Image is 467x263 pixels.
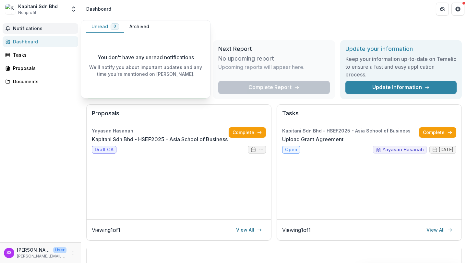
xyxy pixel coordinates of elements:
h2: Proposals [92,110,266,122]
p: You don't have any unread notifications [98,53,194,61]
div: Dashboard [86,6,111,12]
h2: Tasks [282,110,456,122]
img: Kapitani Sdn Bhd [5,4,16,14]
span: Notifications [13,26,76,31]
div: Dashboard [13,38,73,45]
a: Proposals [3,63,78,74]
a: View All [232,225,266,235]
button: More [69,249,77,257]
p: Viewing 1 of 1 [92,226,120,234]
a: Complete [229,127,266,138]
div: Syed Salleh Syed Sulaiman [6,251,12,255]
a: Complete [419,127,456,138]
span: 0 [114,24,116,29]
h2: Next Report [218,45,329,52]
a: Kapitani Sdn Bhd - HSEF2025 - Asia School of Business [92,135,228,143]
p: We'll notify you about important updates and any time you're mentioned on [PERSON_NAME]. [86,64,205,77]
div: Documents [13,78,73,85]
p: [PERSON_NAME] [PERSON_NAME] [17,246,51,253]
h2: Update your information [345,45,457,52]
p: User [53,247,66,253]
p: Upcoming reports will appear here. [218,63,305,71]
div: Kapitani Sdn Bhd [18,3,58,10]
button: Notifications [3,23,78,34]
button: Archived [124,20,154,33]
a: Dashboard [3,36,78,47]
h3: No upcoming report [218,55,274,62]
a: View All [423,225,456,235]
a: Tasks [3,50,78,60]
a: Update Information [345,81,457,94]
p: Viewing 1 of 1 [282,226,311,234]
h3: Keep your information up-to-date on Temelio to ensure a fast and easy application process. [345,55,457,78]
div: Proposals [13,65,73,72]
h1: Dashboard [86,23,462,35]
button: Unread [86,20,124,33]
nav: breadcrumb [84,4,114,14]
button: Get Help [451,3,464,16]
a: Upload Grant Agreement [282,135,343,143]
div: Tasks [13,51,73,58]
button: Partners [436,3,449,16]
button: Open entity switcher [69,3,78,16]
a: Documents [3,76,78,87]
p: [PERSON_NAME][EMAIL_ADDRESS][DOMAIN_NAME] [17,253,66,259]
span: Nonprofit [18,10,36,16]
